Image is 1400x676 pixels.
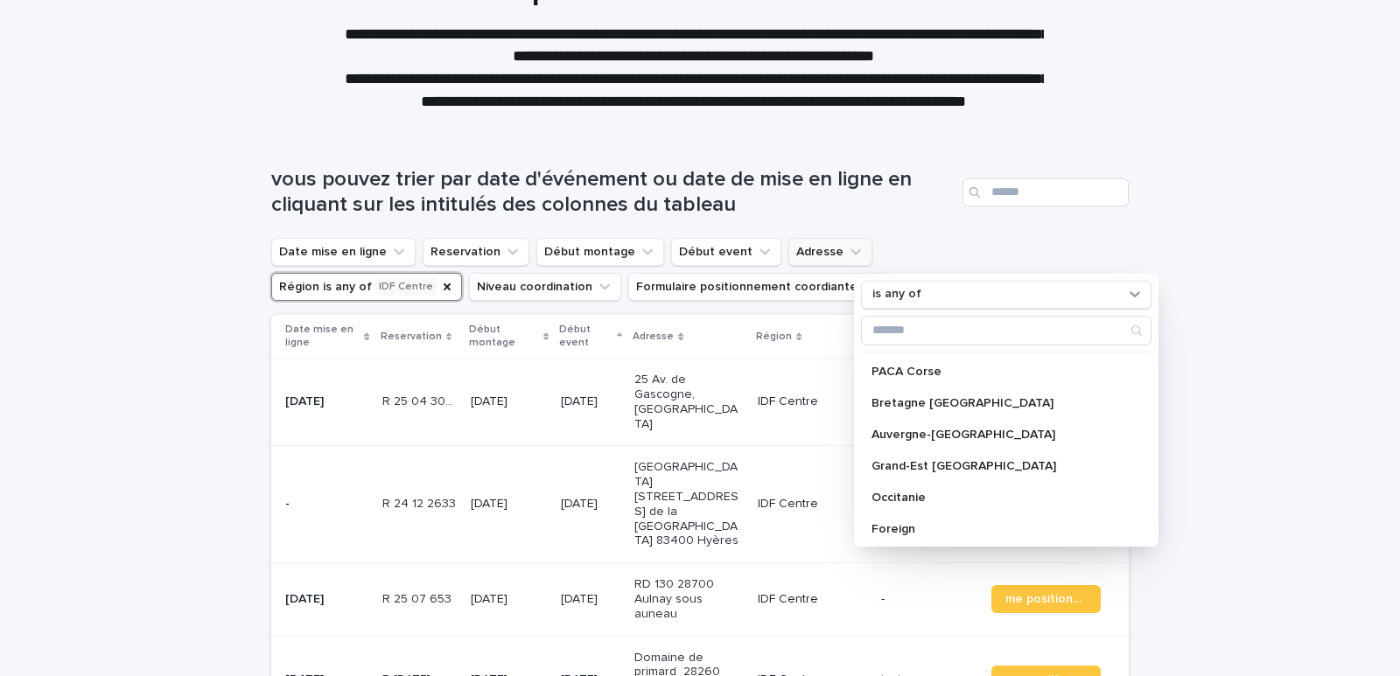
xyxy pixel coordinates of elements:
p: PACA Corse [871,366,1123,378]
p: R 25 04 3097 [382,391,460,409]
p: [GEOGRAPHIC_DATA] [STREET_ADDRESS] de la [GEOGRAPHIC_DATA] 83400 Hyères [634,460,744,548]
p: [DATE] [471,394,547,409]
p: [DATE] [285,592,368,607]
button: Région [271,273,462,301]
p: [DATE] [561,497,621,512]
button: Adresse [788,238,872,266]
p: Auvergne-[GEOGRAPHIC_DATA] [871,429,1123,441]
p: Début event [559,320,612,352]
h1: vous pouvez trier par date d'événement ou date de mise en ligne en cliquant sur les intitulés des... [271,167,955,218]
p: Occitanie [871,491,1123,504]
p: Bretagne [GEOGRAPHIC_DATA] [871,397,1123,409]
p: IDF Centre [758,394,867,409]
p: Grand-Est [GEOGRAPHIC_DATA] [871,460,1123,472]
p: Date mise en ligne [285,320,360,352]
p: IDF Centre [758,592,867,607]
button: Formulaire positionnement coordianteur [628,273,898,301]
p: Début montage [469,320,539,352]
p: Région [756,327,792,346]
button: Niveau coordination [469,273,621,301]
button: Reservation [423,238,529,266]
div: Search [861,316,1151,345]
p: Foreign [871,523,1123,535]
span: me positionner [1005,593,1087,605]
p: Adresse [633,327,674,346]
p: R 24 12 2633 [382,493,459,512]
a: me positionner [991,585,1101,613]
p: [DATE] [285,394,368,409]
p: [DATE] [561,592,621,607]
p: - [285,497,368,512]
p: is any of [872,287,921,302]
p: RD 130 28700 Aulnay sous auneau [634,577,744,621]
tr: -R 24 12 2633R 24 12 2633 [DATE][DATE][GEOGRAPHIC_DATA] [STREET_ADDRESS] de la [GEOGRAPHIC_DATA] ... [271,446,1129,563]
button: Début event [671,238,781,266]
button: Début montage [536,238,664,266]
button: Date mise en ligne [271,238,416,266]
tr: [DATE]R 25 04 3097R 25 04 3097 [DATE][DATE]25 Av. de Gascogne, [GEOGRAPHIC_DATA]IDF Centre-me pos... [271,359,1129,446]
p: IDF Centre [758,497,867,512]
p: [DATE] [471,497,547,512]
input: Search [962,178,1129,206]
p: [DATE] [471,592,547,607]
p: - [881,592,977,607]
p: Reservation [381,327,442,346]
p: R 25 07 653 [382,589,455,607]
p: 25 Av. de Gascogne, [GEOGRAPHIC_DATA] [634,373,744,431]
p: [DATE] [561,394,621,409]
input: Search [862,317,1151,345]
tr: [DATE]R 25 07 653R 25 07 653 [DATE][DATE]RD 130 28700 Aulnay sous auneauIDF Centre-me positionner [271,563,1129,636]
